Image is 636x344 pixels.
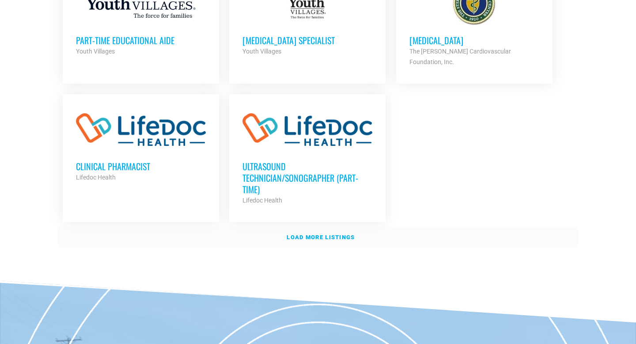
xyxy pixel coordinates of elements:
h3: Ultrasound Technician/Sonographer (Part-Time) [242,161,372,195]
strong: Lifedoc Health [76,174,116,181]
a: Ultrasound Technician/Sonographer (Part-Time) Lifedoc Health [229,94,386,219]
h3: [MEDICAL_DATA] Specialist [242,34,372,46]
strong: The [PERSON_NAME] Cardiovascular Foundation, Inc. [409,48,511,65]
h3: Clinical Pharmacist [76,161,206,172]
strong: Load more listings [287,234,355,241]
h3: Part-Time Educational Aide [76,34,206,46]
strong: Youth Villages [242,48,281,55]
h3: [MEDICAL_DATA] [409,34,539,46]
strong: Lifedoc Health [242,197,282,204]
strong: Youth Villages [76,48,115,55]
a: Load more listings [57,227,579,248]
a: Clinical Pharmacist Lifedoc Health [63,94,219,196]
